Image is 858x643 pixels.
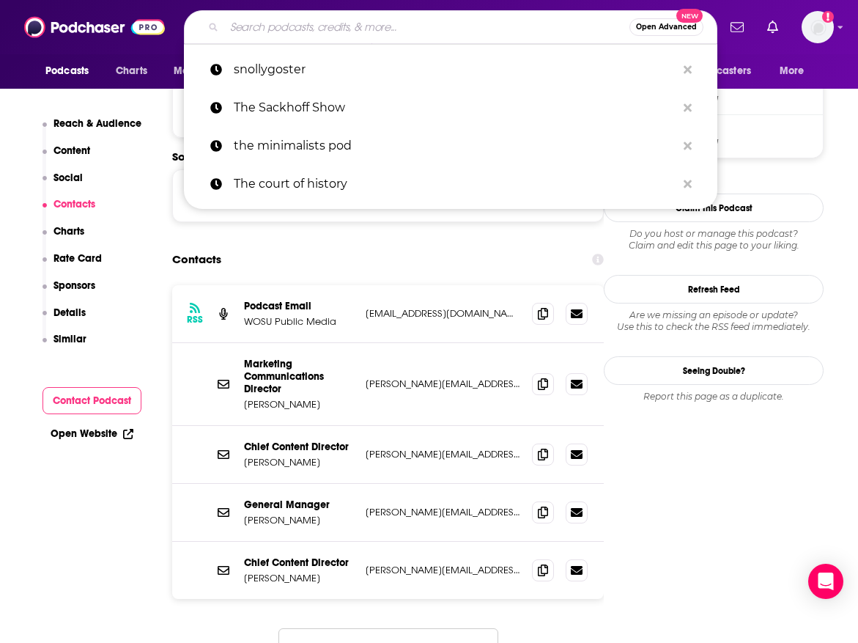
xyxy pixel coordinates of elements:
[725,15,750,40] a: Show notifications dropdown
[244,315,354,328] p: WOSU Public Media
[53,306,86,319] p: Details
[604,356,824,385] a: Seeing Double?
[604,391,824,403] div: Report this page as a duplicate.
[234,127,676,165] p: the minimalists pod
[53,117,141,130] p: Reach & Audience
[53,333,86,345] p: Similar
[244,358,354,395] p: Marketing Communications Director
[366,448,520,460] p: [PERSON_NAME][EMAIL_ADDRESS][PERSON_NAME][DOMAIN_NAME]
[187,314,203,326] h3: RSS
[244,441,354,453] p: Chief Content Director
[802,11,834,43] button: Show profile menu
[761,15,784,40] a: Show notifications dropdown
[366,307,520,320] p: [EMAIL_ADDRESS][DOMAIN_NAME]
[244,514,354,526] p: [PERSON_NAME]
[42,198,96,225] button: Contacts
[174,61,226,81] span: Monitoring
[42,387,142,414] button: Contact Podcast
[802,11,834,43] span: Logged in as gbrussel
[53,144,90,157] p: Content
[42,333,87,360] button: Similar
[172,150,604,163] h2: Socials
[604,228,824,240] span: Do you host or manage this podcast?
[42,306,86,334] button: Details
[647,94,817,105] span: wosu.org
[53,198,95,210] p: Contacts
[24,13,165,41] img: Podchaser - Follow, Share and Rate Podcasts
[163,57,245,85] button: open menu
[42,279,96,306] button: Sponsors
[822,11,834,23] svg: Add a profile image
[172,169,604,222] div: This podcast does not have social handles yet.
[636,23,697,31] span: Open Advanced
[184,10,717,44] div: Search podcasts, credits, & more...
[604,194,824,222] button: Claim This Podcast
[184,51,717,89] a: snollygoster
[244,456,354,469] p: [PERSON_NAME]
[53,252,102,265] p: Rate Card
[244,556,354,569] p: Chief Content Director
[184,165,717,203] a: The court of history
[780,61,805,81] span: More
[769,57,823,85] button: open menu
[42,172,84,199] button: Social
[184,89,717,127] a: The Sackhoff Show
[244,300,354,312] p: Podcast Email
[42,117,142,144] button: Reach & Audience
[224,15,629,39] input: Search podcasts, credits, & more...
[244,572,354,584] p: [PERSON_NAME]
[53,172,83,184] p: Social
[42,144,91,172] button: Content
[244,499,354,511] p: General Manager
[53,225,84,238] p: Charts
[802,11,834,43] img: User Profile
[671,57,772,85] button: open menu
[604,228,824,251] div: Claim and edit this page to your liking.
[366,506,520,518] p: [PERSON_NAME][EMAIL_ADDRESS][PERSON_NAME][DOMAIN_NAME]
[234,165,676,203] p: The court of history
[51,427,133,440] a: Open Website
[116,61,147,81] span: Charts
[647,123,817,136] span: RSS Feed
[172,246,221,273] h2: Contacts
[808,564,843,599] div: Open Intercom Messenger
[184,127,717,165] a: the minimalists pod
[629,18,703,36] button: Open AdvancedNew
[244,398,354,411] p: [PERSON_NAME]
[45,61,89,81] span: Podcasts
[604,275,824,304] button: Refresh Feed
[366,378,520,390] p: [PERSON_NAME][EMAIL_ADDRESS][PERSON_NAME][DOMAIN_NAME]
[234,89,676,127] p: The Sackhoff Show
[35,57,108,85] button: open menu
[42,252,103,279] button: Rate Card
[604,309,824,333] div: Are we missing an episode or update? Use this to check the RSS feed immediately.
[42,225,85,252] button: Charts
[676,9,703,23] span: New
[647,137,817,148] span: feedpress.me
[53,279,95,292] p: Sponsors
[106,57,156,85] a: Charts
[234,51,676,89] p: snollygoster
[366,564,520,576] p: [PERSON_NAME][EMAIL_ADDRESS][DOMAIN_NAME]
